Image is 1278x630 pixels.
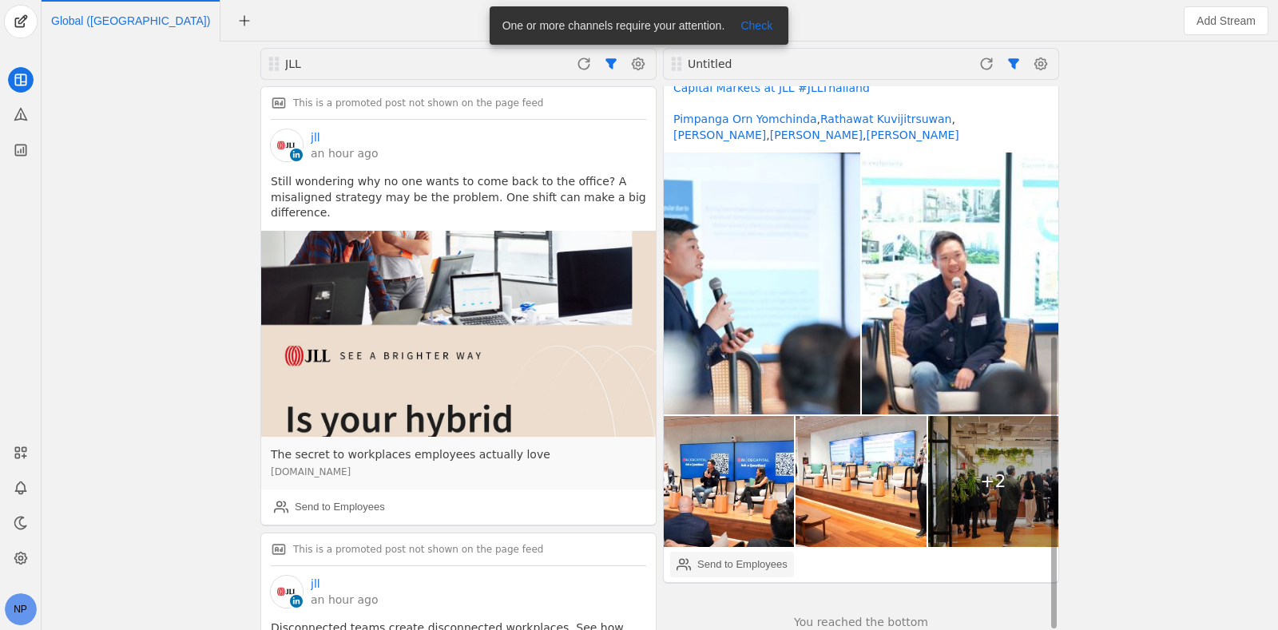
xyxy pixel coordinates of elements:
a: jll [311,576,320,592]
a: [PERSON_NAME] [673,129,766,141]
img: cache [261,231,656,438]
a: Capital Markets at JLL​ [673,81,795,94]
a: [PERSON_NAME] [770,129,863,141]
pre: Still wondering why no one wants to come back to the office? A misaligned strategy may be the pro... [271,174,646,221]
img: undefined [664,416,794,546]
a: jll [311,129,320,145]
button: Check [731,16,782,35]
p: This is a promoted post not shown on the page feed [293,97,543,109]
span: The secret to workplaces employees actually love [271,446,646,462]
div: Send to Employees [697,557,788,573]
span: Check [740,18,772,34]
img: undefined [862,153,1058,414]
div: JLL [284,56,475,72]
img: cache [271,576,303,608]
span: Click to edit name [51,15,210,26]
button: NP [5,593,37,625]
div: Send to Employees [295,499,385,515]
a: [PERSON_NAME] [867,129,959,141]
div: JLL [285,56,475,72]
button: Send to Employees [670,552,794,577]
a: Rathawat Kuvijitrsuwan [820,113,952,125]
span: [DOMAIN_NAME] [271,464,646,480]
img: undefined [796,416,926,546]
div: One or more channels require your attention. [490,6,732,45]
img: undefined [928,416,1058,546]
span: Add Stream [1197,13,1256,29]
a: The secret to workplaces employees actually love[DOMAIN_NAME] [261,437,656,489]
img: undefined [664,153,860,414]
a: an hour ago [311,592,378,608]
button: Send to Employees [268,494,391,520]
a: #JLLThailand [798,81,870,94]
img: cache [271,129,303,161]
p: This is a promoted post not shown on the page feed [293,543,543,556]
p: You reached the bottom [794,614,928,630]
div: Untitled [688,56,878,72]
a: Pimpanga Orn Yomchinda [673,113,816,125]
button: Add Stream [1184,6,1268,35]
app-icon-button: New Tab [230,14,259,26]
a: an hour ago [311,145,378,161]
